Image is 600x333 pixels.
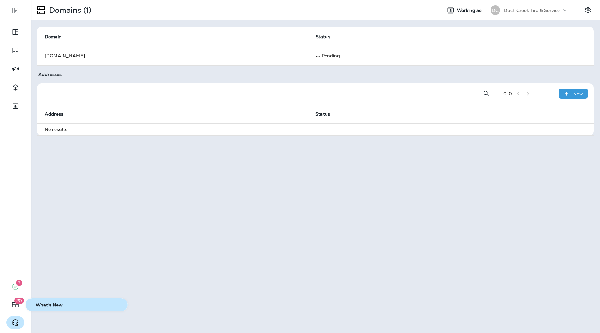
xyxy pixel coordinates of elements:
[480,87,493,100] button: Search Addresses
[573,91,583,96] p: New
[491,5,500,15] div: DC
[308,46,578,65] td: Pending
[45,112,63,117] span: Address
[503,91,512,96] div: 0 - 0
[28,302,125,308] span: What's New
[47,5,92,15] p: Domains (1)
[37,123,594,135] td: No results
[504,8,560,13] p: Duck Creek Tire & Service
[6,4,24,17] button: Expand Sidebar
[37,46,308,65] td: [DOMAIN_NAME]
[582,4,594,16] button: Settings
[14,298,24,304] span: 20
[16,280,22,286] span: 3
[316,34,330,40] span: Status
[45,34,62,40] span: Domain
[315,112,330,117] span: Status
[38,72,62,77] span: Addresses
[457,8,484,13] span: Working as:
[26,298,128,311] button: What's New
